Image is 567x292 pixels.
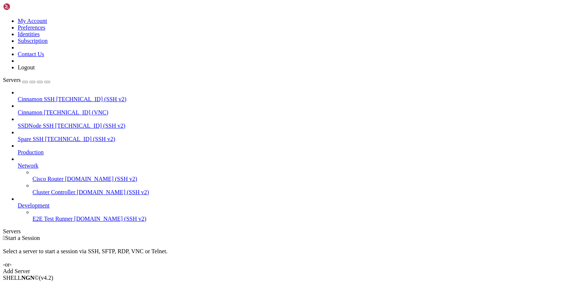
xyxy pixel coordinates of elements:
span: Start a Session [5,235,40,241]
a: Preferences [18,24,45,31]
a: E2E Test Runner [DOMAIN_NAME] (SSH v2) [32,216,564,222]
li: Network [18,156,564,196]
span: E2E Test Runner [32,216,73,222]
span: [TECHNICAL_ID] (SSH v2) [56,96,126,102]
div: Select a server to start a session via SSH, SFTP, RDP, VNC or Telnet. -or- [3,241,564,268]
a: Cisco Router [DOMAIN_NAME] (SSH v2) [32,176,564,182]
a: Contact Us [18,51,44,57]
span:  [3,235,5,241]
span: Cinnamon [18,109,42,116]
img: Shellngn [3,3,45,10]
li: Cluster Controller [DOMAIN_NAME] (SSH v2) [32,182,564,196]
span: SSDNode SSH [18,123,54,129]
a: Logout [18,64,35,71]
a: Network [18,162,564,169]
li: Cisco Router [DOMAIN_NAME] (SSH v2) [32,169,564,182]
span: Cisco Router [32,176,63,182]
span: 4.2.0 [39,275,54,281]
a: Spare SSH [TECHNICAL_ID] (SSH v2) [18,136,564,142]
span: SHELL © [3,275,53,281]
span: [TECHNICAL_ID] (SSH v2) [45,136,115,142]
div: Add Server [3,268,564,275]
a: Cluster Controller [DOMAIN_NAME] (SSH v2) [32,189,564,196]
span: Network [18,162,38,169]
a: SSDNode SSH [TECHNICAL_ID] (SSH v2) [18,123,564,129]
span: [TECHNICAL_ID] (VNC) [44,109,109,116]
span: Development [18,202,49,209]
span: Servers [3,77,21,83]
span: Cluster Controller [32,189,75,195]
a: Production [18,149,564,156]
a: Cinnamon SSH [TECHNICAL_ID] (SSH v2) [18,96,564,103]
li: Cinnamon [TECHNICAL_ID] (VNC) [18,103,564,116]
div: Servers [3,228,564,235]
span: Cinnamon SSH [18,96,55,102]
li: SSDNode SSH [TECHNICAL_ID] (SSH v2) [18,116,564,129]
a: Identities [18,31,40,37]
b: NGN [21,275,35,281]
span: [TECHNICAL_ID] (SSH v2) [55,123,125,129]
span: Spare SSH [18,136,44,142]
a: Subscription [18,38,48,44]
span: [DOMAIN_NAME] (SSH v2) [74,216,147,222]
span: [DOMAIN_NAME] (SSH v2) [65,176,137,182]
a: Servers [3,77,50,83]
li: Cinnamon SSH [TECHNICAL_ID] (SSH v2) [18,89,564,103]
li: Production [18,142,564,156]
span: [DOMAIN_NAME] (SSH v2) [77,189,149,195]
li: Development [18,196,564,222]
a: Development [18,202,564,209]
span: Production [18,149,44,155]
a: My Account [18,18,47,24]
a: Cinnamon [TECHNICAL_ID] (VNC) [18,109,564,116]
li: E2E Test Runner [DOMAIN_NAME] (SSH v2) [32,209,564,222]
li: Spare SSH [TECHNICAL_ID] (SSH v2) [18,129,564,142]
